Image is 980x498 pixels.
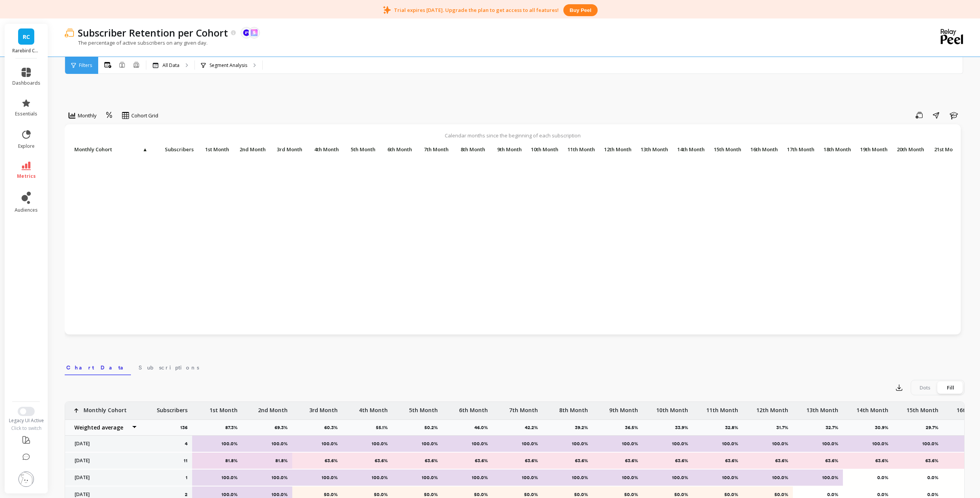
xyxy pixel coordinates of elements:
[748,441,788,447] p: 100.0%
[459,402,488,414] p: 6th Month
[929,146,961,152] span: 21st Month
[197,475,238,481] p: 100.0%
[708,144,744,155] p: 15th Month
[525,424,543,431] p: 42.2%
[525,144,561,156] div: Toggle SortBy
[397,441,438,447] p: 100.0%
[559,402,588,414] p: 8th Month
[488,144,525,156] div: Toggle SortBy
[826,424,843,431] p: 32.7%
[561,144,598,156] div: Toggle SortBy
[927,144,964,156] div: Toggle SortBy
[898,458,938,464] p: 63.6%
[776,424,793,431] p: 31.7%
[306,144,341,155] p: 4th Month
[563,4,597,16] button: Buy peel
[548,458,588,464] p: 63.6%
[347,458,388,464] p: 63.6%
[209,402,238,414] p: 1st Month
[309,402,338,414] p: 3rd Month
[575,424,593,431] p: 39.2%
[247,491,288,498] p: 100.0%
[673,146,705,152] span: 14th Month
[150,144,196,155] p: Subscribers
[271,146,302,152] span: 3rd Month
[275,424,292,431] p: 69.3%
[186,475,188,481] p: 1
[625,424,643,431] p: 36.5%
[548,475,588,481] p: 100.0%
[73,144,150,155] p: Monthly Cohort
[598,144,635,156] div: Toggle SortBy
[527,146,558,152] span: 10th Month
[856,146,888,152] span: 19th Month
[898,491,938,498] p: 0.0%
[379,144,414,155] p: 6th Month
[18,471,34,487] img: profile picture
[65,39,208,46] p: The percentage of active subscribers on any given day.
[225,424,242,431] p: 87.3%
[498,491,538,498] p: 50.0%
[297,491,338,498] p: 50.0%
[698,441,738,447] p: 100.0%
[78,26,228,39] p: Subscriber Retention per Cohort
[854,144,890,155] p: 19th Month
[12,48,40,54] p: Rarebird Coffee
[84,402,127,414] p: Monthly Cohort
[708,144,744,156] div: Toggle SortBy
[70,475,137,481] p: [DATE]
[247,441,288,447] p: 100.0%
[15,111,37,117] span: essentials
[781,144,817,155] p: 17th Month
[380,146,412,152] span: 6th Month
[424,424,442,431] p: 50.2%
[598,144,634,155] p: 12th Month
[157,402,188,414] p: Subscribers
[70,491,137,498] p: [DATE]
[376,424,392,431] p: 55.1%
[818,144,854,156] div: Toggle SortBy
[548,491,588,498] p: 50.0%
[196,144,232,156] div: Toggle SortBy
[5,425,48,431] div: Click to switch
[562,144,597,155] p: 11th Month
[452,144,488,156] div: Toggle SortBy
[72,144,109,156] div: Toggle SortBy
[600,146,632,152] span: 12th Month
[648,475,688,481] p: 100.0%
[197,491,238,498] p: 100.0%
[305,144,342,156] div: Toggle SortBy
[756,402,788,414] p: 12th Month
[232,144,269,156] div: Toggle SortBy
[848,458,888,464] p: 63.6%
[17,173,36,179] span: metrics
[415,144,451,155] p: 7th Month
[70,458,137,464] p: [DATE]
[806,402,838,414] p: 13th Month
[78,112,97,119] span: Monthly
[748,475,788,481] p: 100.0%
[197,441,238,447] p: 100.0%
[415,144,452,156] div: Toggle SortBy
[725,424,743,431] p: 32.8%
[234,146,266,152] span: 2nd Month
[474,424,493,431] p: 46.0%
[243,29,250,36] img: api.recharge.svg
[269,144,305,155] p: 3rd Month
[74,146,142,152] span: Monthly Cohort
[251,29,258,36] img: api.skio.svg
[906,402,938,414] p: 15th Month
[142,146,147,152] span: ▲
[151,146,194,152] span: Subscribers
[893,146,924,152] span: 20th Month
[65,358,965,375] nav: Tabs
[209,62,247,69] p: Segment Analysis
[938,381,963,394] div: Fill
[875,424,893,431] p: 30.9%
[359,402,388,414] p: 4th Month
[848,491,888,498] p: 0.0%
[635,144,671,156] div: Toggle SortBy
[498,458,538,464] p: 63.6%
[598,441,638,447] p: 100.0%
[162,62,179,69] p: All Data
